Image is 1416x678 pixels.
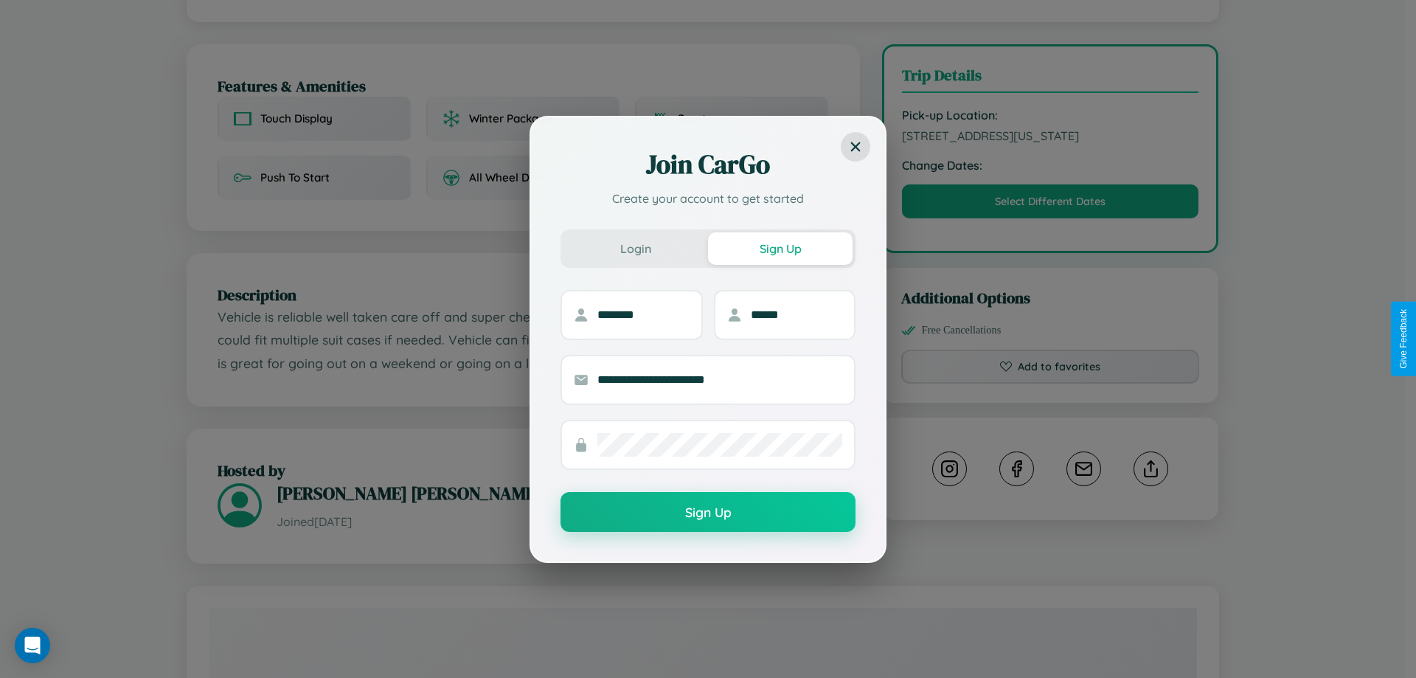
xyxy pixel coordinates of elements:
h2: Join CarGo [560,147,855,182]
button: Sign Up [560,492,855,532]
button: Login [563,232,708,265]
button: Sign Up [708,232,853,265]
div: Give Feedback [1398,309,1409,369]
p: Create your account to get started [560,190,855,207]
div: Open Intercom Messenger [15,628,50,663]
